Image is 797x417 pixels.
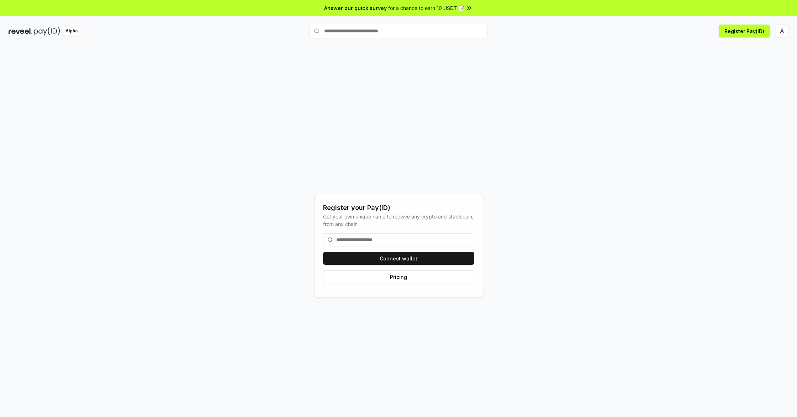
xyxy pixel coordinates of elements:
[323,252,474,265] button: Connect wallet
[34,27,60,36] img: pay_id
[323,213,474,228] div: Get your own unique name to receive any crypto and stablecoin, from any chain
[719,25,770,37] button: Register Pay(ID)
[388,4,464,12] span: for a chance to earn 10 USDT 📝
[62,27,81,36] div: Alpha
[324,4,387,12] span: Answer our quick survey
[9,27,32,36] img: reveel_dark
[323,203,474,213] div: Register your Pay(ID)
[323,270,474,283] button: Pricing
